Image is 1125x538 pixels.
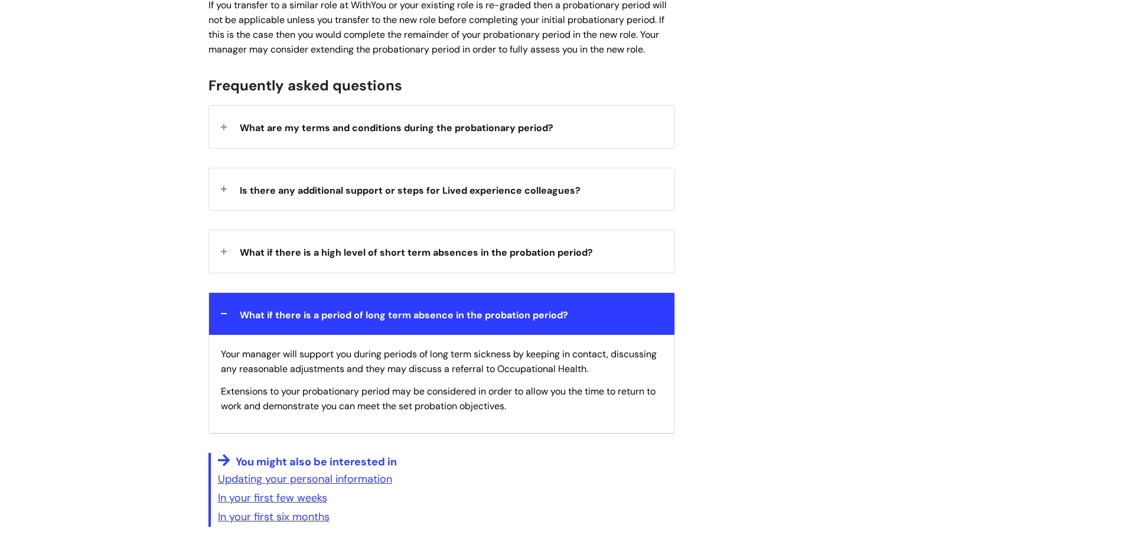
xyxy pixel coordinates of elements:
[208,76,402,94] span: Frequently asked questions
[221,348,657,375] span: Your manager will support you during periods of long term sickness by keeping in contact, discuss...
[218,491,327,505] a: In your first few weeks
[240,246,593,259] span: What if there is a high level of short term absences in the probation period?
[221,385,656,412] span: Extensions to your probationary period may be considered in order to allow you the time to return...
[240,184,581,197] span: Is there any additional support or steps for Lived experience colleagues?
[240,309,568,321] span: What if there is a period of long term absence in the probation period?
[236,455,397,469] span: You might also be interested in
[218,510,330,524] a: In your first six months
[240,122,553,134] span: What are my terms and conditions during the probationary period?
[218,472,392,486] a: Updating your personal information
